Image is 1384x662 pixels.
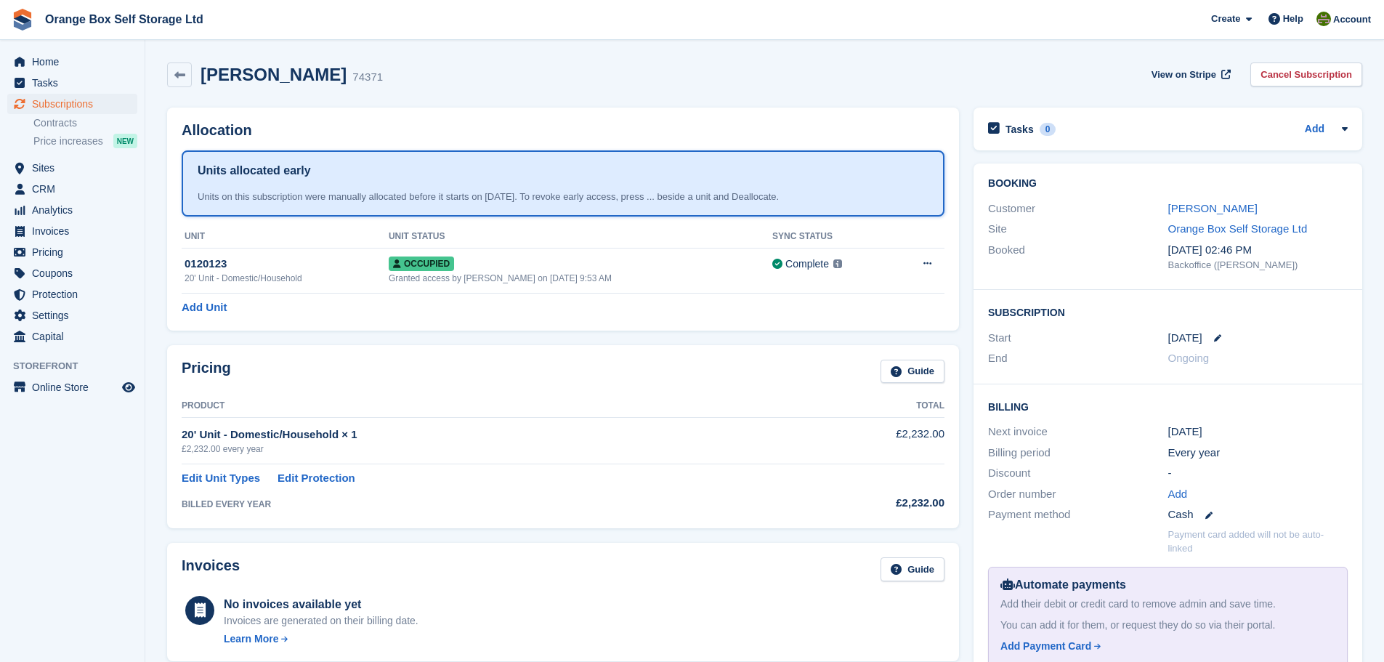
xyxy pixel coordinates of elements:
span: Analytics [32,200,119,220]
a: Orange Box Self Storage Ltd [39,7,209,31]
p: Payment card added will not be auto-linked [1168,528,1348,556]
a: Add Unit [182,299,227,316]
div: Discount [988,465,1168,482]
div: Order number [988,486,1168,503]
div: 20' Unit - Domestic/Household × 1 [182,427,780,443]
a: View on Stripe [1146,62,1234,86]
a: menu [7,200,137,220]
th: Sync Status [772,225,892,249]
div: 0120123 [185,256,389,273]
span: CRM [32,179,119,199]
div: Site [988,221,1168,238]
div: £2,232.00 [780,495,944,512]
a: Add Payment Card [1000,639,1330,654]
time: 2026-01-01 01:00:00 UTC [1168,330,1202,347]
a: menu [7,221,137,241]
a: [PERSON_NAME] [1168,202,1258,214]
a: Contracts [33,116,137,130]
span: Price increases [33,134,103,148]
h1: Units allocated early [198,162,311,179]
div: Add Payment Card [1000,639,1091,654]
a: Cancel Subscription [1250,62,1362,86]
div: - [1168,465,1348,482]
a: Guide [881,557,944,581]
div: No invoices available yet [224,596,418,613]
div: Invoices are generated on their billing date. [224,613,418,629]
a: Edit Unit Types [182,470,260,487]
div: End [988,350,1168,367]
h2: Booking [988,178,1348,190]
a: Price increases NEW [33,133,137,149]
img: icon-info-grey-7440780725fd019a000dd9b08b2336e03edf1995a4989e88bcd33f0948082b44.svg [833,259,842,268]
span: Subscriptions [32,94,119,114]
a: menu [7,158,137,178]
div: Start [988,330,1168,347]
div: [DATE] 02:46 PM [1168,242,1348,259]
span: Account [1333,12,1371,27]
a: menu [7,242,137,262]
div: 20' Unit - Domestic/Household [185,272,389,285]
div: Booked [988,242,1168,273]
td: £2,232.00 [780,418,944,464]
h2: Allocation [182,122,944,139]
a: menu [7,377,137,397]
div: BILLED EVERY YEAR [182,498,780,511]
a: menu [7,263,137,283]
div: 0 [1040,123,1056,136]
span: Create [1211,12,1240,26]
a: menu [7,305,137,326]
span: Tasks [32,73,119,93]
span: Online Store [32,377,119,397]
th: Unit [182,225,389,249]
a: Add [1305,121,1324,138]
div: Every year [1168,445,1348,461]
a: Preview store [120,379,137,396]
div: Add their debit or credit card to remove admin and save time. [1000,597,1335,612]
span: Sites [32,158,119,178]
span: Capital [32,326,119,347]
div: Units on this subscription were manually allocated before it starts on [DATE]. To revoke early ac... [198,190,928,204]
h2: Tasks [1005,123,1034,136]
div: You can add it for them, or request they do so via their portal. [1000,618,1335,633]
th: Total [780,395,944,418]
span: Protection [32,284,119,304]
div: NEW [113,134,137,148]
div: Granted access by [PERSON_NAME] on [DATE] 9:53 AM [389,272,772,285]
a: Guide [881,360,944,384]
div: Backoffice ([PERSON_NAME]) [1168,258,1348,273]
th: Product [182,395,780,418]
img: Pippa White [1316,12,1331,26]
div: Automate payments [1000,576,1335,594]
span: Settings [32,305,119,326]
span: Help [1283,12,1303,26]
span: Storefront [13,359,145,374]
a: menu [7,94,137,114]
h2: [PERSON_NAME] [201,65,347,84]
span: Pricing [32,242,119,262]
h2: Billing [988,399,1348,413]
span: Coupons [32,263,119,283]
a: Learn More [224,631,418,647]
a: menu [7,52,137,72]
th: Unit Status [389,225,772,249]
div: Complete [785,257,829,272]
span: Invoices [32,221,119,241]
h2: Pricing [182,360,231,384]
a: menu [7,73,137,93]
div: Cash [1168,506,1348,523]
a: menu [7,179,137,199]
div: Billing period [988,445,1168,461]
a: Add [1168,486,1188,503]
a: Orange Box Self Storage Ltd [1168,222,1308,235]
h2: Subscription [988,304,1348,319]
span: Home [32,52,119,72]
div: £2,232.00 every year [182,443,780,456]
div: Customer [988,201,1168,217]
img: stora-icon-8386f47178a22dfd0bd8f6a31ec36ba5ce8667c1dd55bd0f319d3a0aa187defe.svg [12,9,33,31]
a: menu [7,326,137,347]
div: [DATE] [1168,424,1348,440]
a: Edit Protection [278,470,355,487]
a: menu [7,284,137,304]
span: Occupied [389,257,454,271]
div: Payment method [988,506,1168,523]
